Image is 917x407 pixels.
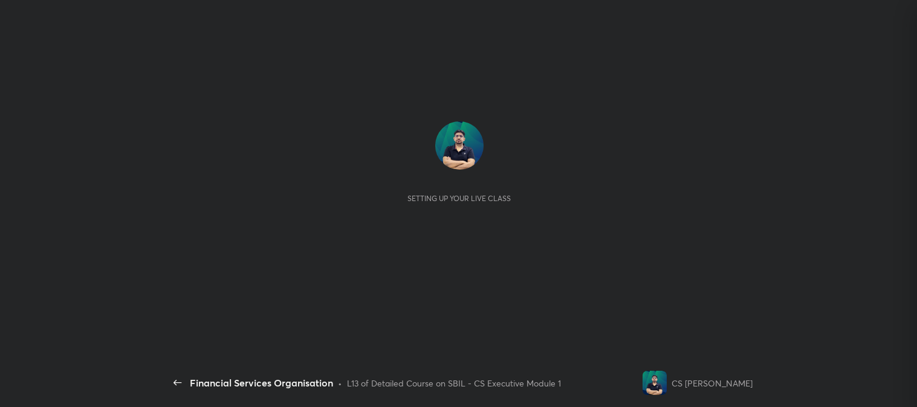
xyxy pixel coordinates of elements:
[407,194,511,203] div: Setting up your live class
[190,376,333,390] div: Financial Services Organisation
[338,377,342,389] div: •
[672,377,753,389] div: CS [PERSON_NAME]
[643,371,667,395] img: 6dbef93320df4613bd34466e231d4145.jpg
[435,121,484,170] img: 6dbef93320df4613bd34466e231d4145.jpg
[347,377,561,389] div: L13 of Detailed Course on SBIL - CS Executive Module 1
